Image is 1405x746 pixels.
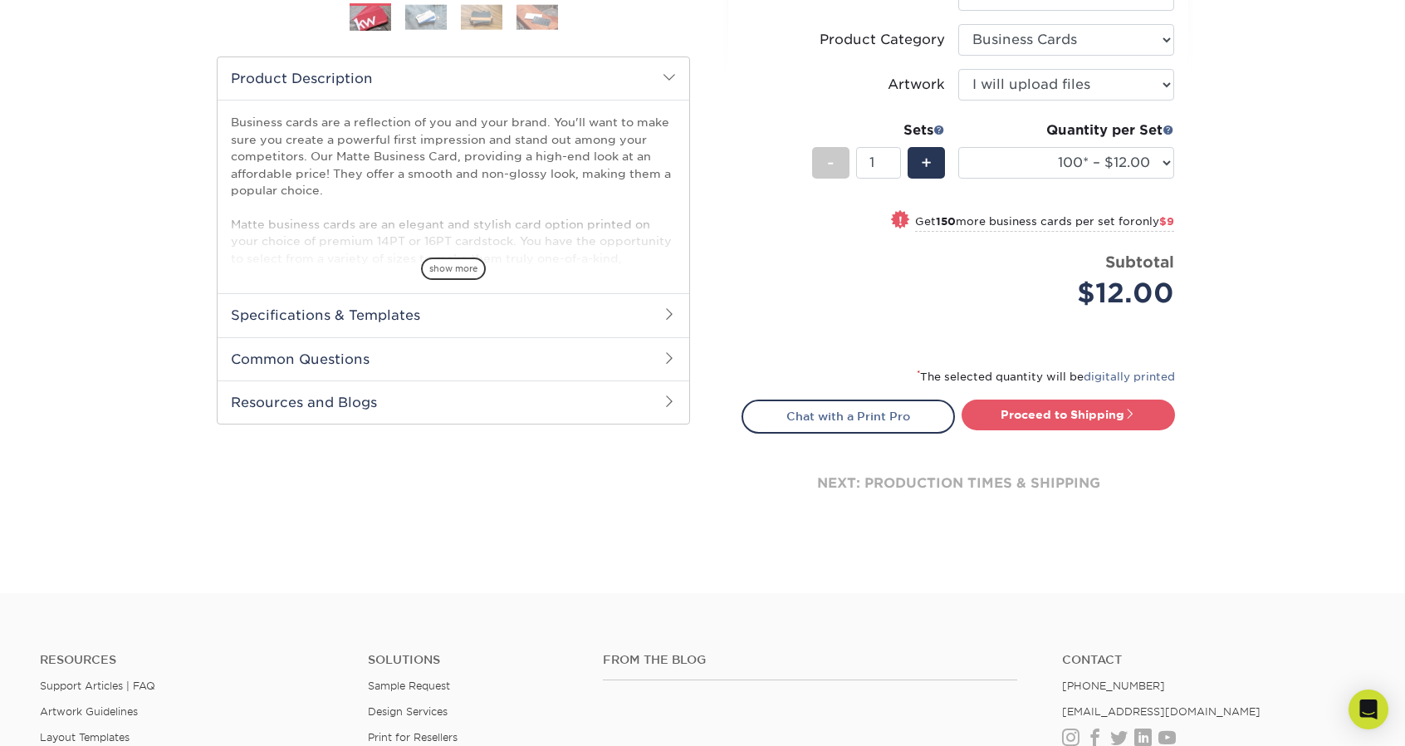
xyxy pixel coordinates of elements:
[40,653,343,667] h4: Resources
[888,75,945,95] div: Artwork
[827,150,835,175] span: -
[936,215,956,228] strong: 150
[405,4,447,30] img: Business Cards 02
[915,215,1174,232] small: Get more business cards per set for
[1062,680,1165,692] a: [PHONE_NUMBER]
[1159,215,1174,228] span: $9
[742,434,1175,533] div: next: production times & shipping
[218,380,689,424] h2: Resources and Blogs
[368,705,448,718] a: Design Services
[958,120,1174,140] div: Quantity per Set
[40,680,155,692] a: Support Articles | FAQ
[461,4,502,30] img: Business Cards 03
[1062,705,1261,718] a: [EMAIL_ADDRESS][DOMAIN_NAME]
[603,653,1017,667] h4: From the Blog
[898,212,903,229] span: !
[921,150,932,175] span: +
[421,258,486,280] span: show more
[368,731,458,744] a: Print for Resellers
[1062,653,1365,667] a: Contact
[1135,215,1174,228] span: only
[218,57,689,100] h2: Product Description
[516,4,558,30] img: Business Cards 04
[962,400,1175,429] a: Proceed to Shipping
[1105,253,1174,271] strong: Subtotal
[1084,371,1175,383] a: digitally printed
[971,273,1174,313] div: $12.00
[820,30,945,50] div: Product Category
[1349,690,1388,729] div: Open Intercom Messenger
[368,653,577,667] h4: Solutions
[218,293,689,336] h2: Specifications & Templates
[231,114,676,351] p: Business cards are a reflection of you and your brand. You'll want to make sure you create a powe...
[218,337,689,380] h2: Common Questions
[742,400,955,433] a: Chat with a Print Pro
[812,120,945,140] div: Sets
[368,680,450,692] a: Sample Request
[917,371,1175,383] small: The selected quantity will be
